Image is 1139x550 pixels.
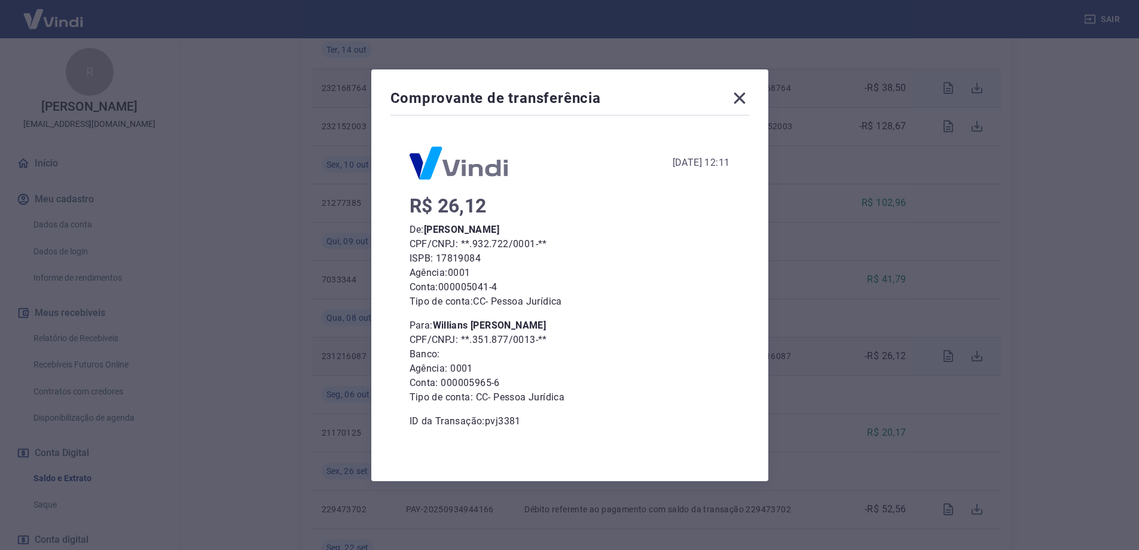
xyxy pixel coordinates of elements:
[410,376,730,390] p: Conta: 000005965-6
[410,251,730,266] p: ISPB: 17819084
[390,89,749,113] div: Comprovante de transferência
[410,414,730,429] p: ID da Transação: pvj3381
[410,333,730,347] p: CPF/CNPJ: **.351.877/0013-**
[424,224,499,235] b: [PERSON_NAME]
[410,237,730,251] p: CPF/CNPJ: **.932.722/0001-**
[410,294,730,309] p: Tipo de conta: CC - Pessoa Jurídica
[410,318,730,333] p: Para:
[433,320,546,331] b: Willians [PERSON_NAME]
[410,280,730,294] p: Conta: 000005041-4
[410,223,730,237] p: De:
[410,390,730,405] p: Tipo de conta: CC - Pessoa Jurídica
[410,347,730,361] p: Banco:
[410,361,730,376] p: Agência: 0001
[410,266,730,280] p: Agência: 0001
[410,195,487,217] span: R$ 26,12
[673,156,730,170] div: [DATE] 12:11
[410,147,508,180] img: Logo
